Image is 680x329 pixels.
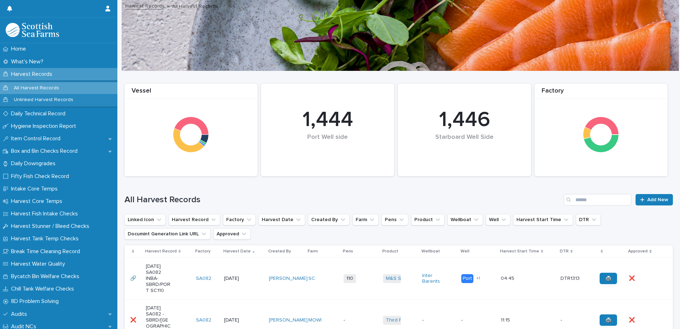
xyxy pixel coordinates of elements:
p: 04:45 [501,274,516,282]
p: 🔗 [130,274,138,282]
p: [DATE] [224,317,249,323]
p: Harvest Water Quality [8,261,71,267]
button: Approved [213,228,251,240]
p: Fifty Fish Check Record [8,173,75,180]
button: Created By [308,214,350,225]
p: Chill Tank Welfare Checks [8,286,80,292]
p: Harvest Start Time [500,247,539,255]
div: Factory [535,87,668,99]
a: Harvest Records [125,1,164,10]
p: What's New? [8,58,49,65]
p: Well [461,247,469,255]
button: Well [486,214,510,225]
p: Pens [343,247,353,255]
span: + 1 [476,276,480,281]
button: Factory [223,214,256,225]
button: Harvest Start Time [513,214,573,225]
p: Harvest Record [145,247,177,255]
span: 🖨️ [605,318,611,323]
span: 110 [344,274,356,283]
input: Search [564,194,631,205]
p: Harvest Core Temps [8,198,68,205]
a: Third Party Salmon [386,317,429,323]
a: M&S Select [386,276,413,282]
p: 11:15 [501,316,511,323]
p: Harvest Records [8,71,58,78]
div: Port [461,274,473,283]
p: Harvest Tank Temp Checks [8,235,84,242]
span: Add New [647,197,668,202]
p: Intake Core Temps [8,186,63,192]
a: 🖨️ [600,273,617,284]
p: Wellboat [421,247,440,255]
p: Home [8,46,32,52]
p: Audits [8,311,33,318]
p: ❌ [130,316,138,323]
p: ❌ [629,274,636,282]
tr: 🔗🔗 [DATE] SA082 INBA-SBRD/PORT SC110SA082 [DATE][PERSON_NAME] SC 110M&S Select Inter Barents Port... [124,258,673,299]
p: Harvest Fish Intake Checks [8,210,84,217]
a: Add New [636,194,673,205]
button: Documint Generation Link URL [124,228,211,240]
a: Inter Barents [422,273,447,285]
h1: All Harvest Records [124,195,561,205]
p: [DATE] [224,276,249,282]
p: 8D Problem Solving [8,298,64,305]
div: Starboard Well Side [410,134,519,156]
p: - [422,317,447,323]
button: Wellboat [447,214,483,225]
p: Product [382,247,398,255]
p: - [344,317,369,323]
p: Break Time Cleaning Record [8,248,86,255]
a: SA082 [196,317,211,323]
p: DTR [560,247,569,255]
button: Linked Icon [124,214,166,225]
p: Unlinked Harvest Records [8,97,79,103]
p: [DATE] SA082 INBA-SBRD/PORT SC110 [146,263,171,293]
button: Harvest Record [169,214,220,225]
p: - [561,316,563,323]
p: Harvest Date [223,247,251,255]
a: MOWI [308,317,322,323]
a: SA082 [196,276,211,282]
div: Port Well side [273,134,382,156]
p: All Harvest Records [172,2,218,10]
a: [PERSON_NAME] [269,276,308,282]
p: DTR1313 [561,274,581,282]
a: SC [308,276,315,282]
p: Factory [195,247,211,255]
p: Harvest Stunner / Bleed Checks [8,223,95,230]
a: [PERSON_NAME] [269,317,308,323]
button: Pens [382,214,408,225]
div: 1,444 [273,107,382,133]
div: 1,446 [410,107,519,133]
p: Approved [628,247,648,255]
p: Hygiene Inspection Report [8,123,82,130]
p: ❌ [629,316,636,323]
p: Farm [308,247,318,255]
button: DTR [576,214,601,225]
p: Box and Bin Checks Record [8,148,83,155]
a: 🖨️ [600,314,617,326]
p: - [461,317,487,323]
img: mMrefqRFQpe26GRNOUkG [6,23,59,37]
button: Product [411,214,445,225]
p: Bycatch Bin Welfare Checks [8,273,85,280]
div: Vessel [124,87,257,99]
p: Created By [268,247,291,255]
p: Item Control Record [8,135,66,142]
button: Harvest Date [259,214,305,225]
p: Daily Technical Record [8,110,71,117]
button: Farm [352,214,379,225]
p: All Harvest Records [8,85,65,91]
p: Daily Downgrades [8,160,61,167]
span: 🖨️ [605,276,611,281]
